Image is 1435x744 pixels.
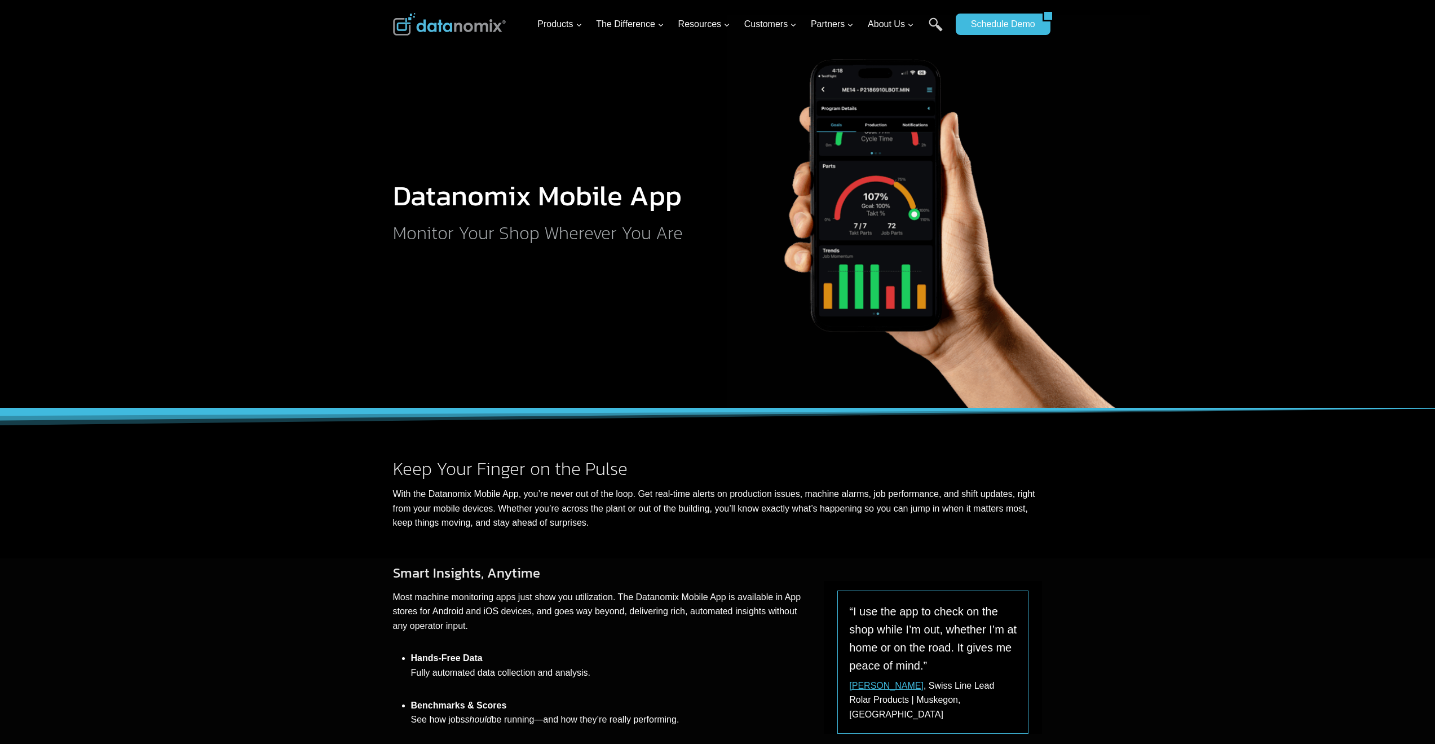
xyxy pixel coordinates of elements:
[744,17,797,32] span: Customers
[393,487,1043,530] p: With the Datanomix Mobile App, you’re never out of the loop. Get real-time alerts on production i...
[411,701,507,710] strong: Benchmarks & Scores
[868,17,914,32] span: About Us
[411,689,806,736] li: See how jobs be running—and how they’re really performing.
[393,460,1043,478] h2: Keep Your Finger on the Pulse
[393,13,506,36] img: Datanomix
[956,14,1043,35] a: Schedule Demo
[596,17,664,32] span: The Difference
[678,17,730,32] span: Resources
[533,6,950,43] nav: Primary Navigation
[411,651,806,689] li: Fully automated data collection and analysis.
[537,17,582,32] span: Products
[393,224,692,242] h2: Monitor Your Shop Wherever You Are
[849,675,1017,722] p: , Swiss Line Lead Rolar Products | Muskegon, [GEOGRAPHIC_DATA]
[393,182,692,210] h1: Datanomix Mobile App
[849,681,924,690] a: [PERSON_NAME]
[811,17,854,32] span: Partners
[929,17,943,43] a: Search
[849,602,1017,675] p: “I use the app to check on the shop while I’m out, whether I’m at home or on the road. It gives m...
[411,653,483,663] strong: Hands-Free Data
[393,590,806,633] p: Most machine monitoring apps just show you utilization. The Datanomix Mobile App is available in ...
[465,715,492,724] em: should
[393,563,806,583] h3: Smart Insights, Anytime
